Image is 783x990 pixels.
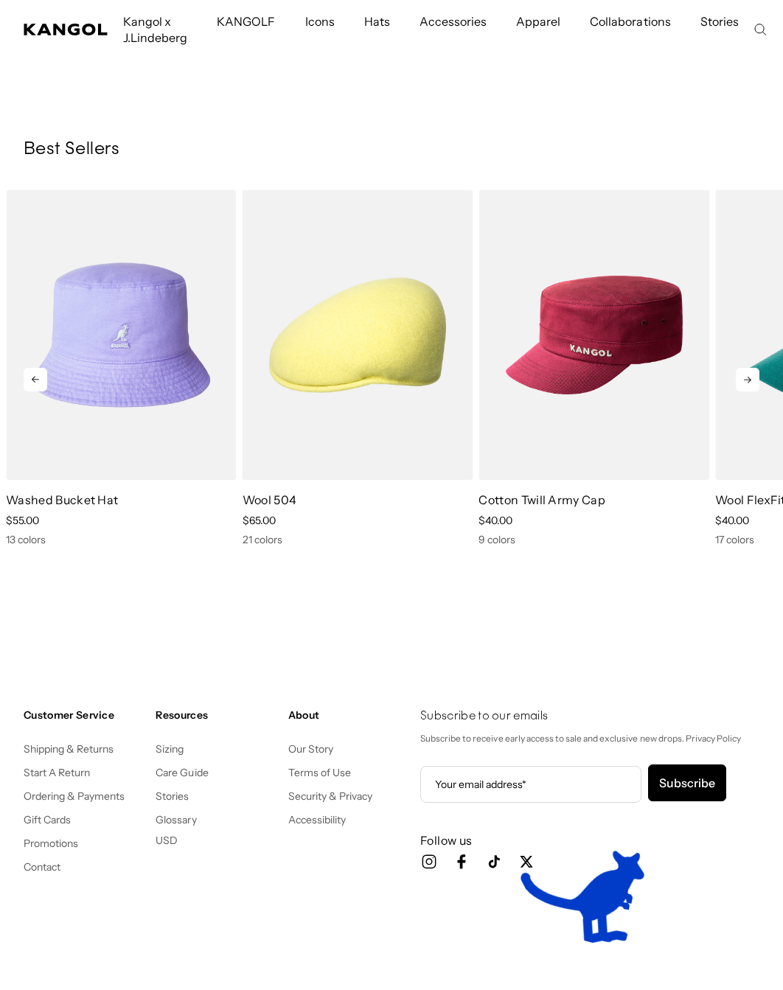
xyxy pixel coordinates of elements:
[288,789,373,803] a: Security & Privacy
[288,742,333,756] a: Our Story
[237,190,473,546] div: 3 of 10
[715,514,749,527] span: $40.00
[156,813,196,826] a: Glossary
[156,766,208,779] a: Care Guide
[243,190,473,480] img: Wool 504
[288,708,408,722] h4: About
[24,813,71,826] a: Gift Cards
[156,742,184,756] a: Sizing
[6,492,118,507] a: Washed Bucket Hat
[473,190,709,546] div: 4 of 10
[478,514,512,527] span: $40.00
[24,139,759,161] h3: Best Sellers
[478,492,605,507] a: Cotton Twill Army Cap
[288,766,351,779] a: Terms of Use
[478,190,709,480] img: Cotton Twill Army Cap
[156,708,276,722] h4: Resources
[24,766,90,779] a: Start A Return
[6,190,237,480] img: Washed Bucket Hat
[243,533,473,546] div: 21 colors
[288,813,346,826] a: Accessibility
[648,764,726,801] button: Subscribe
[243,492,297,507] a: Wool 504
[478,533,709,546] div: 9 colors
[420,832,759,848] h3: Follow us
[24,24,108,35] a: Kangol
[24,860,60,874] a: Contact
[420,708,759,725] h4: Subscribe to our emails
[24,837,78,850] a: Promotions
[24,708,144,722] h4: Customer Service
[24,789,125,803] a: Ordering & Payments
[156,789,189,803] a: Stories
[156,834,178,847] button: USD
[6,533,237,546] div: 13 colors
[243,514,276,527] span: $65.00
[24,742,114,756] a: Shipping & Returns
[6,514,39,527] span: $55.00
[754,23,767,36] summary: Search here
[420,731,759,747] p: Subscribe to receive early access to sale and exclusive new drops. Privacy Policy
